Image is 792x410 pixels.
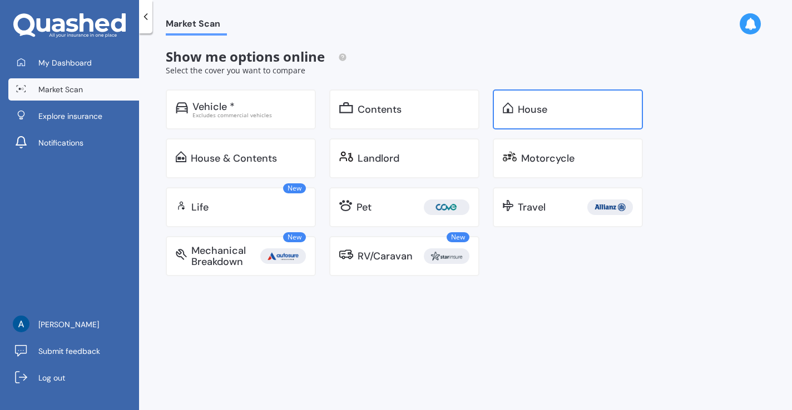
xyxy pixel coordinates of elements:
img: Star.webp [426,248,467,264]
div: Travel [518,202,546,213]
span: My Dashboard [38,57,92,68]
a: Log out [8,367,139,389]
span: New [283,232,306,242]
div: Excludes commercial vehicles [192,112,306,118]
a: Submit feedback [8,340,139,362]
a: [PERSON_NAME] [8,313,139,336]
div: Life [191,202,209,213]
a: Explore insurance [8,105,139,127]
div: Contents [358,104,402,115]
span: Submit feedback [38,346,100,357]
div: House & Contents [191,153,277,164]
div: Motorcycle [521,153,575,164]
img: home-and-contents.b802091223b8502ef2dd.svg [176,151,186,162]
img: rv.0245371a01b30db230af.svg [339,249,353,260]
span: Notifications [38,137,83,148]
img: car.f15378c7a67c060ca3f3.svg [176,102,188,113]
img: content.01f40a52572271636b6f.svg [339,102,353,113]
span: [PERSON_NAME] [38,319,99,330]
a: My Dashboard [8,52,139,74]
a: Pet [329,187,479,227]
img: ACg8ocJoV_WMeXl8uazD34sa1e2JA0zLMvbgYPUEKroo1SgKYRy5YA=s96-c [13,316,29,332]
span: Market Scan [38,84,83,95]
div: Vehicle * [192,101,235,112]
div: RV/Caravan [358,251,413,262]
span: New [447,232,469,242]
img: Cove.webp [426,199,467,215]
img: landlord.470ea2398dcb263567d0.svg [339,151,353,162]
a: Notifications [8,132,139,154]
img: Autosure.webp [263,248,304,264]
div: House [518,104,547,115]
span: Explore insurance [38,111,102,122]
div: Pet [357,202,372,213]
span: New [283,183,306,193]
div: Mechanical Breakdown [191,245,260,267]
img: motorbike.c49f395e5a6966510904.svg [503,151,517,162]
img: pet.71f96884985775575a0d.svg [339,200,352,211]
img: travel.bdda8d6aa9c3f12c5fe2.svg [503,200,513,211]
img: mbi.6615ef239df2212c2848.svg [176,249,187,260]
img: Allianz.webp [590,199,631,215]
img: home.91c183c226a05b4dc763.svg [503,102,513,113]
span: Show me options online [166,47,347,66]
img: life.f720d6a2d7cdcd3ad642.svg [176,200,187,211]
div: Landlord [358,153,399,164]
a: Market Scan [8,78,139,101]
span: Select the cover you want to compare [166,65,305,76]
span: Market Scan [166,18,227,33]
span: Log out [38,372,65,383]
